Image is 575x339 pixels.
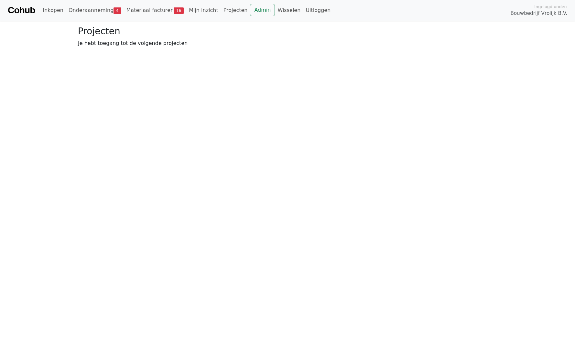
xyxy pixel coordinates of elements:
[78,39,497,47] p: Je hebt toegang tot de volgende projecten
[8,3,35,18] a: Cohub
[186,4,221,17] a: Mijn inzicht
[510,10,567,17] span: Bouwbedrijf Vrolijk B.V.
[66,4,124,17] a: Onderaanneming4
[534,4,567,10] span: Ingelogd onder:
[275,4,303,17] a: Wisselen
[114,7,121,14] span: 4
[221,4,250,17] a: Projecten
[303,4,333,17] a: Uitloggen
[40,4,66,17] a: Inkopen
[124,4,187,17] a: Materiaal facturen16
[78,26,497,37] h3: Projecten
[174,7,184,14] span: 16
[250,4,275,16] a: Admin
